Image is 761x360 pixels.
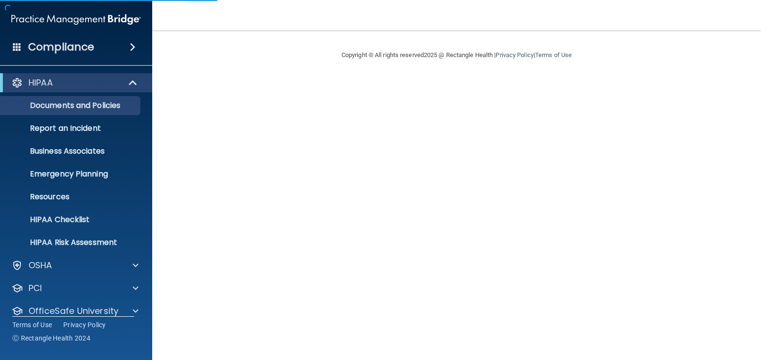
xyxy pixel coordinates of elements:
h4: Compliance [28,40,94,54]
p: Emergency Planning [6,169,136,179]
p: Documents and Policies [6,101,136,110]
p: Report an Incident [6,124,136,133]
p: Business Associates [6,146,136,156]
a: Terms of Use [12,320,52,330]
a: OSHA [11,260,138,271]
span: Ⓒ Rectangle Health 2024 [12,333,90,343]
a: Privacy Policy [63,320,106,330]
div: Copyright © All rights reserved 2025 @ Rectangle Health | | [283,40,630,70]
p: HIPAA Risk Assessment [6,238,136,247]
p: OSHA [29,260,52,271]
a: HIPAA [11,77,138,88]
p: OfficeSafe University [29,305,118,317]
p: Resources [6,192,136,202]
a: PCI [11,282,138,294]
a: OfficeSafe University [11,305,138,317]
p: HIPAA [29,77,53,88]
p: PCI [29,282,42,294]
img: PMB logo [11,10,141,29]
a: Privacy Policy [496,51,533,58]
a: Terms of Use [535,51,572,58]
p: HIPAA Checklist [6,215,136,224]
